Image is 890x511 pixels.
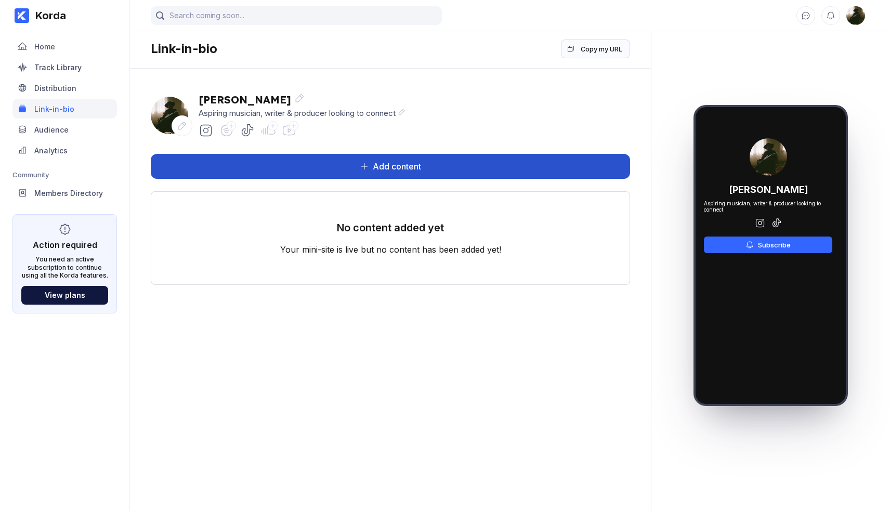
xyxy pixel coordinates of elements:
[12,120,117,140] a: Audience
[151,41,217,56] div: Link-in-bio
[12,183,117,204] a: Members Directory
[151,154,630,179] button: Add content
[33,240,97,250] div: Action required
[12,36,117,57] a: Home
[151,97,188,134] div: Robert Mang-Egger
[34,63,82,72] div: Track Library
[199,93,405,106] div: [PERSON_NAME]
[337,221,444,244] div: No content added yet
[34,146,68,155] div: Analytics
[12,140,117,161] a: Analytics
[12,57,117,78] a: Track Library
[34,125,69,134] div: Audience
[29,9,66,22] div: Korda
[34,84,76,93] div: Distribution
[21,255,108,280] div: You need an active subscription to continue using all the Korda features.
[34,104,74,113] div: Link-in-bio
[581,44,622,54] div: Copy my URL
[199,108,405,118] div: Aspiring musician, writer & producer looking to connect
[151,6,442,25] input: Search coming soon...
[750,138,787,176] img: ACg8ocJBR18HjpbXR4rs9l9sCzd00PzeNLyNgmttZvBMeheR7w=s96-c
[704,237,832,253] button: Subscribe
[12,78,117,99] a: Distribution
[754,241,791,249] div: Subscribe
[750,138,787,176] div: Robert Mang-Egger
[729,184,808,195] div: [PERSON_NAME]
[280,244,501,255] div: Your mini-site is live but no content has been added yet!
[12,171,117,179] div: Community
[561,40,630,58] button: Copy my URL
[846,6,865,25] img: ACg8ocJBR18HjpbXR4rs9l9sCzd00PzeNLyNgmttZvBMeheR7w=s96-c
[45,291,85,299] div: View plans
[21,286,108,305] button: View plans
[34,189,103,198] div: Members Directory
[151,97,188,134] img: ACg8ocJBR18HjpbXR4rs9l9sCzd00PzeNLyNgmttZvBMeheR7w=s96-c
[369,161,421,172] div: Add content
[34,42,55,51] div: Home
[704,200,832,213] div: Aspiring musician, writer & producer looking to connect
[12,99,117,120] a: Link-in-bio
[846,6,865,25] div: Robert Mang-Egger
